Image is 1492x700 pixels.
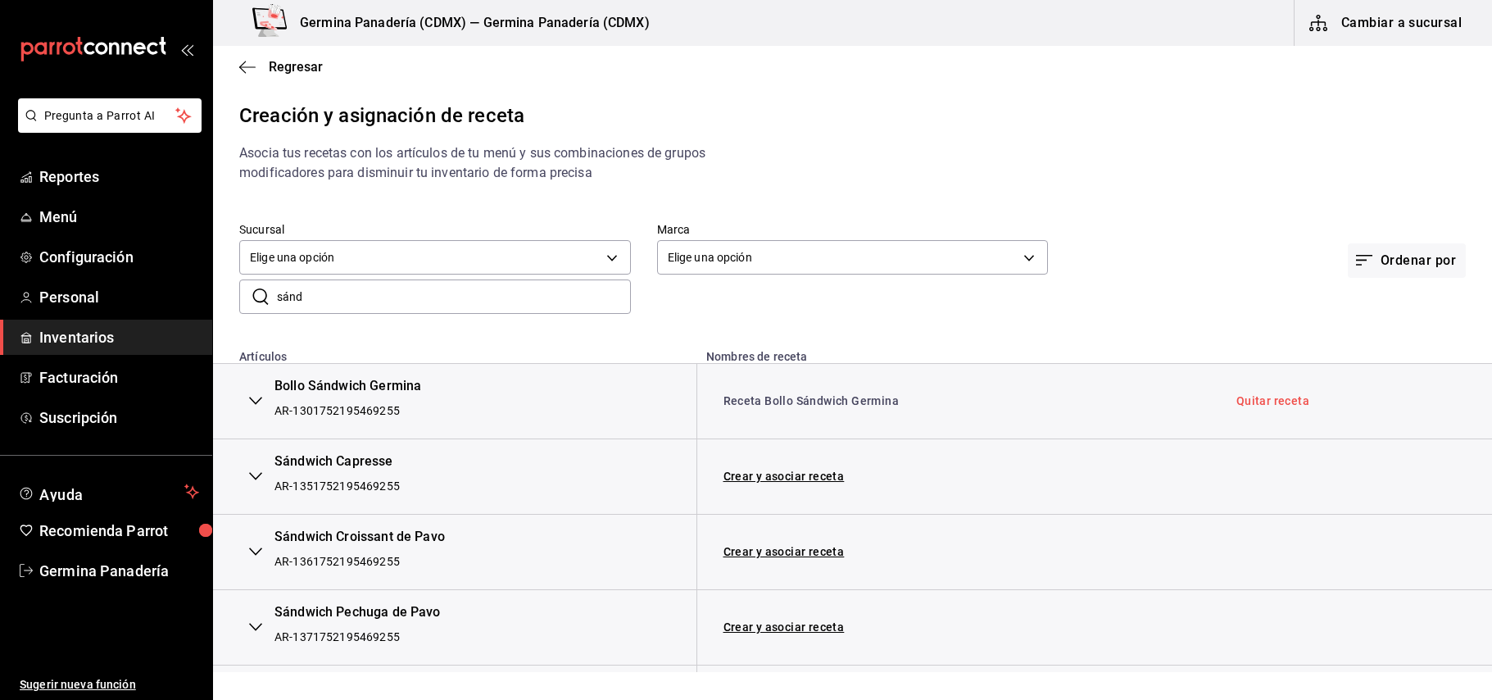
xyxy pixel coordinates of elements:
[39,482,178,502] span: Ayuda
[1348,243,1466,278] button: Ordenar por
[274,603,441,622] div: Sándwich Pechuga de Pavo
[39,286,199,308] span: Personal
[274,452,400,471] div: Sándwich Capresse
[44,107,176,125] span: Pregunta a Parrot AI
[269,59,323,75] span: Regresar
[696,340,1210,364] th: Nombres de receta
[18,98,202,133] button: Pregunta a Parrot AI
[657,240,1049,275] div: Elige una opción
[213,340,696,364] th: Artículos
[180,43,193,56] button: open_drawer_menu
[274,629,441,645] div: AR-1371752195469255
[274,402,421,419] div: AR-1301752195469255
[20,676,199,693] span: Sugerir nueva función
[239,224,631,235] label: Sucursal
[723,470,845,482] a: Crear y asociar receta
[1236,395,1309,407] a: Quitar receta
[723,393,900,409] a: Receta Bollo Sándwich Germina
[39,520,199,542] span: Recomienda Parrot
[277,280,631,313] input: Busca SKU o nombre de artículo
[287,13,650,33] h3: Germina Panadería (CDMX) — Germina Panadería (CDMX)
[239,101,1466,130] div: Creación y asignación de receta
[39,366,199,389] span: Facturación
[723,546,845,557] a: Crear y asociar receta
[239,145,705,180] span: Asocia tus recetas con los artículos de tu menú y sus combinaciones de grupos modificadores para ...
[11,119,202,136] a: Pregunta a Parrot AI
[274,478,400,494] div: AR-1351752195469255
[39,246,199,268] span: Configuración
[39,166,199,188] span: Reportes
[274,377,421,396] div: Bollo Sándwich Germina
[239,59,323,75] button: Regresar
[39,560,199,582] span: Germina Panadería
[274,528,445,547] div: Sándwich Croissant de Pavo
[39,326,199,348] span: Inventarios
[239,240,631,275] div: Elige una opción
[723,394,900,407] a: Receta Bollo Sándwich Germina
[657,224,1049,235] label: Marca
[274,553,445,570] div: AR-1361752195469255
[723,621,845,633] a: Crear y asociar receta
[39,407,199,429] span: Suscripción
[39,206,199,228] span: Menú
